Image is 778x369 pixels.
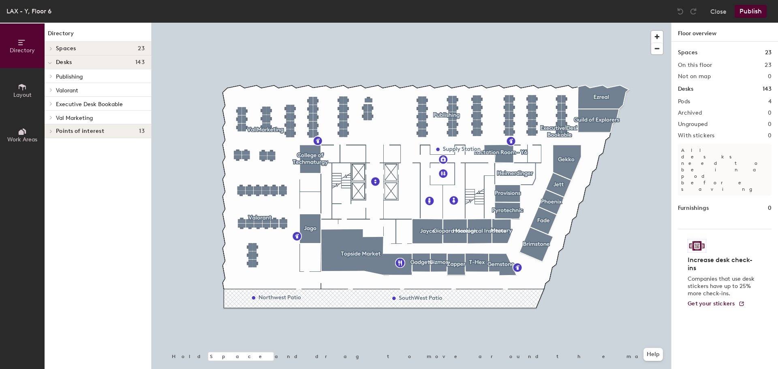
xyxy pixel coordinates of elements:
span: Val Marketing [56,115,93,122]
h1: 0 [768,204,772,213]
h1: Floor overview [671,23,778,42]
h2: Pods [678,98,690,105]
h1: Directory [45,29,151,42]
button: Help [643,348,663,361]
h1: Spaces [678,48,697,57]
h2: 4 [768,98,772,105]
button: Publish [735,5,767,18]
span: Valorant [56,87,78,94]
span: Publishing [56,73,83,80]
p: All desks need to be in a pod before saving [678,144,772,196]
span: 143 [135,59,145,66]
span: Spaces [56,45,76,52]
span: 13 [139,128,145,134]
p: Companies that use desk stickers have up to 25% more check-ins. [688,275,757,297]
span: 23 [138,45,145,52]
span: Executive Desk Bookable [56,101,123,108]
span: Points of interest [56,128,104,134]
img: Redo [689,7,697,15]
h2: 0 [768,121,772,128]
h1: 23 [765,48,772,57]
h2: With stickers [678,132,715,139]
button: Close [710,5,727,18]
h2: 0 [768,110,772,116]
h2: 0 [768,73,772,80]
img: Undo [676,7,684,15]
h4: Increase desk check-ins [688,256,757,272]
h1: Desks [678,85,693,94]
h2: Ungrouped [678,121,708,128]
span: Desks [56,59,72,66]
h2: 23 [765,62,772,68]
span: Get your stickers [688,300,735,307]
span: Layout [13,92,32,98]
h2: Not on map [678,73,711,80]
h1: Furnishings [678,204,709,213]
h2: 0 [768,132,772,139]
span: Directory [10,47,35,54]
span: Work Areas [7,136,37,143]
img: Sticker logo [688,239,706,253]
div: LAX - Y, Floor 6 [6,6,51,16]
h2: On this floor [678,62,712,68]
h1: 143 [763,85,772,94]
a: Get your stickers [688,301,745,307]
h2: Archived [678,110,702,116]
